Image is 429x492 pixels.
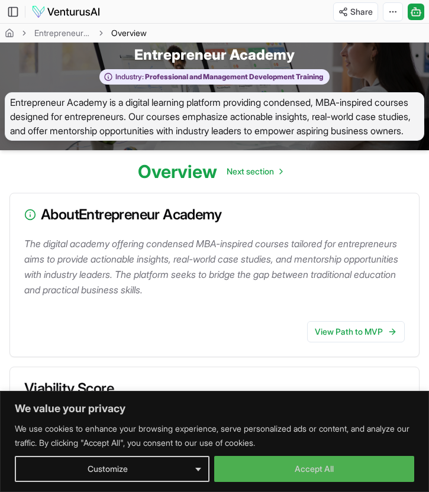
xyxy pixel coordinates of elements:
[115,72,144,82] span: Industry:
[134,46,295,64] span: Entrepreneur Academy
[24,236,409,297] p: The digital academy offering condensed MBA-inspired courses tailored for entrepreneurs aims to pr...
[138,161,217,182] h1: Overview
[5,92,424,141] span: Entrepreneur Academy is a digital learning platform providing condensed, MBA-inspired courses des...
[333,2,378,21] button: Share
[15,456,209,482] button: Customize
[99,69,330,85] button: Industry:Professional and Management Development Training
[15,402,414,416] p: We value your privacy
[111,27,147,39] span: Overview
[5,27,147,39] nav: breadcrumb
[24,381,405,396] h3: Viability Score
[214,456,415,482] button: Accept All
[34,27,91,39] a: Entrepreneur Academy
[227,166,274,177] span: Next section
[350,6,373,18] span: Share
[217,160,292,183] a: Go to next page
[144,72,323,82] span: Professional and Management Development Training
[31,5,101,19] img: logo
[307,321,405,342] a: View Path to MVP
[15,422,414,450] p: We use cookies to enhance your browsing experience, serve personalized ads or content, and analyz...
[217,160,292,183] nav: pagination
[24,208,405,222] h3: About Entrepreneur Academy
